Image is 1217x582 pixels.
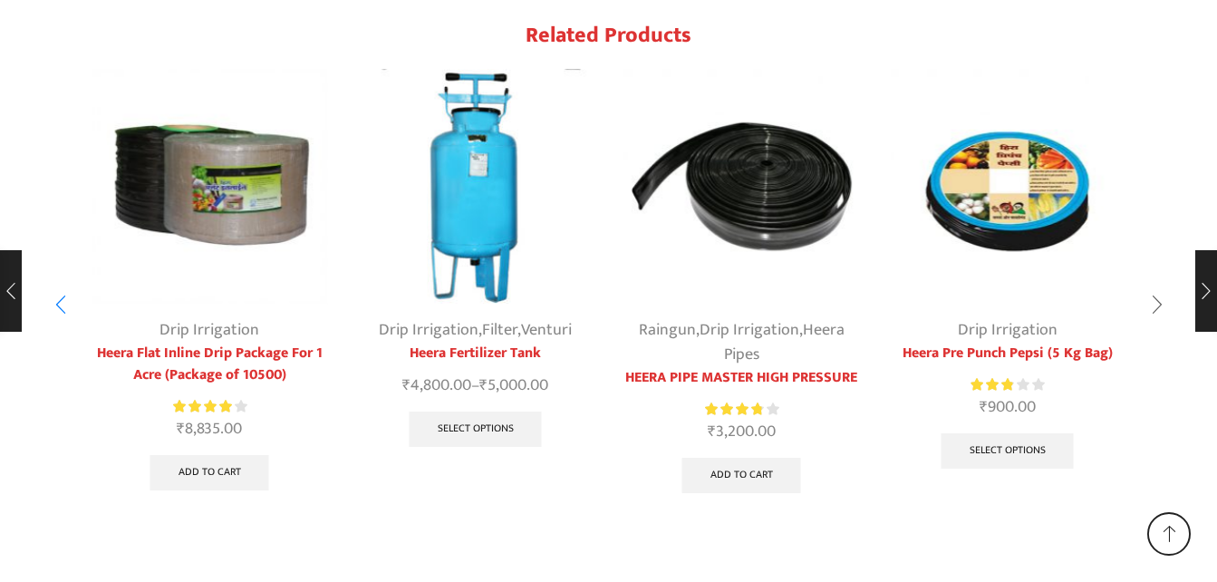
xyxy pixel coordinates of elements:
bdi: 3,200.00 [708,418,776,445]
span: Rated out of 5 [173,397,235,416]
a: Venturi [521,316,572,344]
span: Rated out of 5 [705,400,762,419]
div: Rated 2.86 out of 5 [971,375,1044,394]
a: Raingun [639,316,696,344]
bdi: 8,835.00 [177,415,242,442]
bdi: 4,800.00 [402,372,471,399]
span: ₹ [479,372,488,399]
span: ₹ [980,393,988,421]
div: Previous slide [38,282,83,327]
a: Heera Fertilizer Tank [358,343,594,364]
a: Heera Pipes [724,316,845,368]
bdi: 900.00 [980,393,1036,421]
a: Heera Pre Punch Pepsi (5 Kg Bag) [890,343,1125,364]
div: Rated 3.86 out of 5 [705,400,778,419]
a: HEERA PIPE MASTER HIGH PRESSURE [624,367,860,389]
span: Related products [526,17,691,53]
bdi: 5,000.00 [479,372,548,399]
div: Next slide [1135,282,1180,327]
span: ₹ [708,418,716,445]
a: Drip Irrigation [700,316,799,344]
a: Select options for “Heera Pre Punch Pepsi (5 Kg Bag)” [942,433,1074,470]
span: ₹ [402,372,410,399]
div: , , [624,318,860,367]
a: Drip Irrigation [958,316,1058,344]
a: Select options for “Heera Fertilizer Tank” [410,412,542,448]
img: Heera Flex Pipe [624,69,860,305]
a: Drip Irrigation [159,316,259,344]
img: Heera Pre Punch Pepsi [890,69,1125,305]
div: 8 / 10 [613,60,871,505]
a: Drip Irrigation [379,316,478,344]
a: Add to cart: “HEERA PIPE MASTER HIGH PRESSURE” [682,458,801,494]
div: 6 / 10 [82,60,339,502]
span: – [358,373,594,398]
a: Add to cart: “Heera Flat Inline Drip Package For 1 Acre (Package of 10500)” [150,455,269,491]
div: 7 / 10 [347,60,604,459]
span: Rated out of 5 [971,375,1012,394]
a: Filter [482,316,517,344]
div: 9 / 10 [879,60,1136,480]
img: Heera Fertilizer Tank [358,69,594,305]
div: Rated 4.21 out of 5 [173,397,246,416]
a: Heera Flat Inline Drip Package For 1 Acre (Package of 10500) [92,343,328,386]
div: , , [358,318,594,343]
img: Flat Inline [92,69,328,305]
span: ₹ [177,415,185,442]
